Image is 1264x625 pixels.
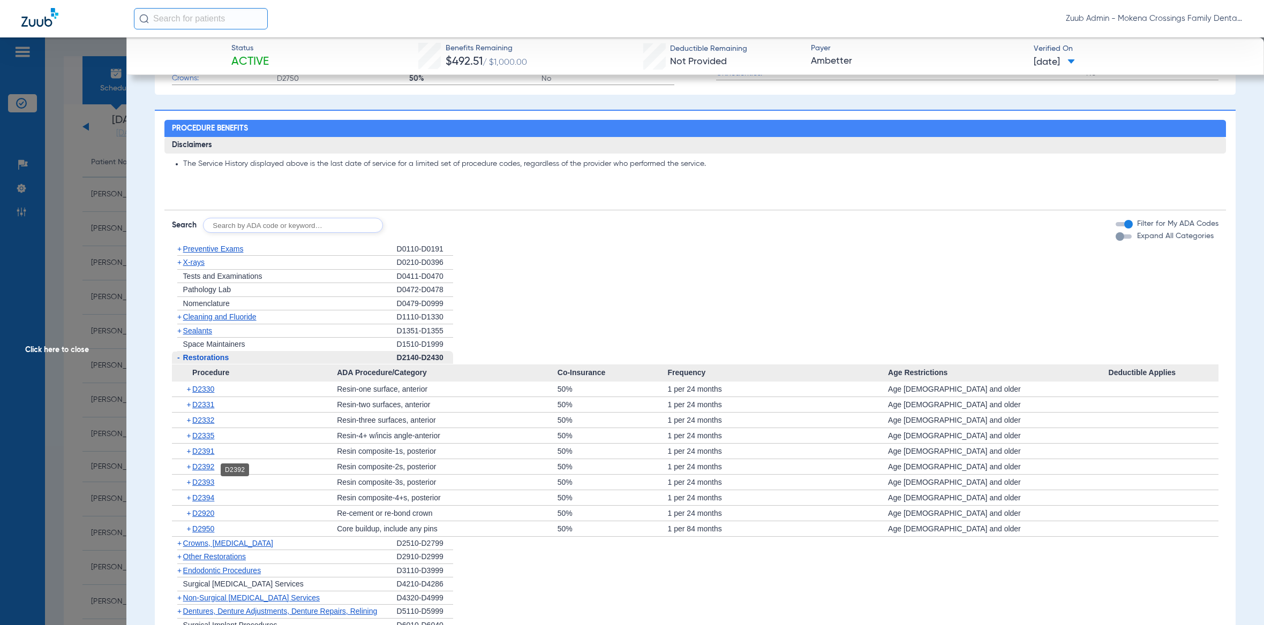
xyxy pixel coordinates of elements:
[187,413,193,428] span: +
[183,326,212,335] span: Sealants
[183,566,261,575] span: Endodontic Procedures
[192,447,214,455] span: D2391
[888,444,1109,459] div: Age [DEMOGRAPHIC_DATA] and older
[670,57,727,66] span: Not Provided
[668,506,889,521] div: 1 per 24 months
[668,428,889,443] div: 1 per 24 months
[888,428,1109,443] div: Age [DEMOGRAPHIC_DATA] and older
[187,521,193,536] span: +
[277,73,409,84] span: D2750
[668,413,889,428] div: 1 per 24 months
[397,591,453,605] div: D4320-D4999
[177,258,182,266] span: +
[337,490,558,505] div: Resin composite-4+s, posterior
[397,324,453,338] div: D1351-D1355
[192,509,214,517] span: D2920
[183,258,205,266] span: X-rays
[177,326,182,335] span: +
[337,475,558,490] div: Resin composite-3s, posterior
[192,524,214,533] span: D2950
[397,564,453,578] div: D3110-D3999
[21,8,58,27] img: Zuub Logo
[668,364,889,382] span: Frequency
[668,521,889,536] div: 1 per 84 months
[888,475,1109,490] div: Age [DEMOGRAPHIC_DATA] and older
[337,444,558,459] div: Resin composite-1s, posterior
[397,351,453,365] div: D2140-D2430
[558,444,668,459] div: 50%
[1109,364,1219,382] span: Deductible Applies
[337,459,558,474] div: Resin composite-2s, posterior
[670,43,747,55] span: Deductible Remaining
[187,506,193,521] span: +
[183,552,246,561] span: Other Restorations
[668,459,889,474] div: 1 per 24 months
[231,55,269,70] span: Active
[558,397,668,412] div: 50%
[397,310,453,324] div: D1110-D1330
[668,382,889,397] div: 1 per 24 months
[221,463,249,476] div: D2392
[888,413,1109,428] div: Age [DEMOGRAPHIC_DATA] and older
[187,475,193,490] span: +
[192,462,214,471] span: D2392
[183,312,257,321] span: Cleaning and Fluoride
[177,593,182,602] span: +
[558,459,668,474] div: 50%
[446,43,527,54] span: Benefits Remaining
[558,413,668,428] div: 50%
[397,242,453,256] div: D0110-D0191
[397,550,453,564] div: D2910-D2999
[397,605,453,619] div: D5110-D5999
[1066,13,1243,24] span: Zuub Admin - Mokena Crossings Family Dental
[397,283,453,297] div: D0472-D0478
[192,431,214,440] span: D2335
[177,607,182,615] span: +
[337,428,558,443] div: Resin-4+ w/incis angle-anterior
[187,490,193,505] span: +
[192,478,214,486] span: D2393
[177,566,182,575] span: +
[337,364,558,382] span: ADA Procedure/Category
[888,459,1109,474] div: Age [DEMOGRAPHIC_DATA] and older
[231,43,269,54] span: Status
[397,270,453,284] div: D0411-D0470
[541,73,674,84] span: No
[183,607,378,615] span: Dentures, Denture Adjustments, Denture Repairs, Relining
[1034,56,1075,69] span: [DATE]
[1034,43,1247,55] span: Verified On
[177,245,182,253] span: +
[811,55,1024,68] span: Ambetter
[183,539,273,547] span: Crowns, [MEDICAL_DATA]
[397,577,453,591] div: D4210-D4286
[1137,232,1214,240] span: Expand All Categories
[177,552,182,561] span: +
[558,475,668,490] div: 50%
[187,459,193,474] span: +
[134,8,268,29] input: Search for patients
[192,416,214,424] span: D2332
[558,506,668,521] div: 50%
[888,382,1109,397] div: Age [DEMOGRAPHIC_DATA] and older
[192,400,214,409] span: D2331
[558,490,668,505] div: 50%
[888,521,1109,536] div: Age [DEMOGRAPHIC_DATA] and older
[183,245,244,253] span: Preventive Exams
[164,137,1227,154] h3: Disclaimers
[668,397,889,412] div: 1 per 24 months
[668,444,889,459] div: 1 per 24 months
[1135,218,1218,230] label: Filter for My ADA Codes
[483,58,527,67] span: / $1,000.00
[183,159,1219,169] li: The Service History displayed above is the last date of service for a limited set of procedure co...
[397,297,453,311] div: D0479-D0999
[558,521,668,536] div: 50%
[187,428,193,443] span: +
[337,506,558,521] div: Re-cement or re-bond crown
[177,353,180,362] span: -
[192,493,214,502] span: D2394
[558,382,668,397] div: 50%
[668,475,889,490] div: 1 per 24 months
[558,364,668,382] span: Co-Insurance
[192,385,214,393] span: D2330
[172,220,197,231] span: Search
